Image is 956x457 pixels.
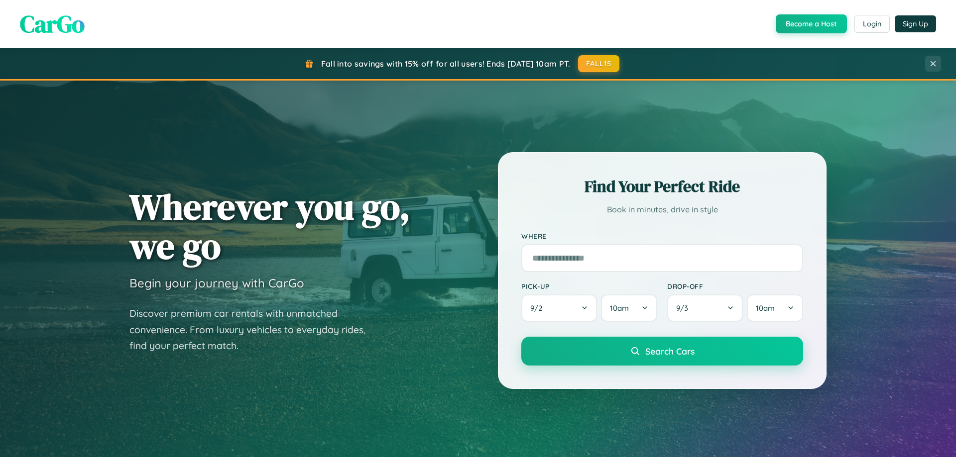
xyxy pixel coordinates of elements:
[895,15,936,32] button: Sign Up
[129,187,410,266] h1: Wherever you go, we go
[321,59,571,69] span: Fall into savings with 15% off for all users! Ends [DATE] 10am PT.
[530,303,547,313] span: 9 / 2
[854,15,890,33] button: Login
[645,346,695,357] span: Search Cars
[676,303,693,313] span: 9 / 3
[20,7,85,40] span: CarGo
[578,55,620,72] button: FALL15
[667,282,803,290] label: Drop-off
[129,275,304,290] h3: Begin your journey with CarGo
[776,14,847,33] button: Become a Host
[601,294,657,322] button: 10am
[521,176,803,197] h2: Find Your Perfect Ride
[747,294,803,322] button: 10am
[756,303,775,313] span: 10am
[129,305,378,354] p: Discover premium car rentals with unmatched convenience. From luxury vehicles to everyday rides, ...
[521,294,597,322] button: 9/2
[521,232,803,240] label: Where
[521,282,657,290] label: Pick-up
[610,303,629,313] span: 10am
[667,294,743,322] button: 9/3
[521,202,803,217] p: Book in minutes, drive in style
[521,337,803,366] button: Search Cars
